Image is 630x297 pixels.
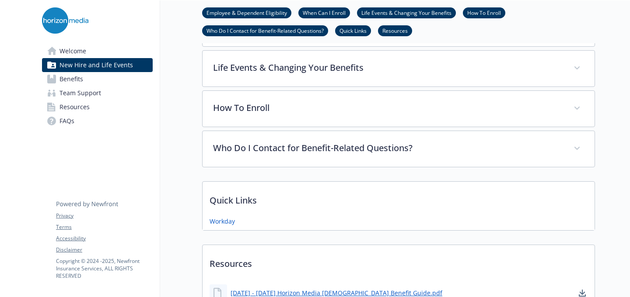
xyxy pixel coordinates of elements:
a: Resources [378,26,412,35]
a: How To Enroll [463,8,505,17]
div: Who Do I Contact for Benefit-Related Questions? [203,131,595,167]
span: Team Support [59,86,101,100]
a: Benefits [42,72,153,86]
a: New Hire and Life Events [42,58,153,72]
span: FAQs [59,114,74,128]
p: Resources [203,245,595,277]
a: Employee & Dependent Eligibility [202,8,291,17]
a: Welcome [42,44,153,58]
a: Workday [210,217,235,226]
p: How To Enroll [213,101,563,114]
span: Resources [59,100,90,114]
span: New Hire and Life Events [59,58,133,72]
a: Privacy [56,212,152,220]
p: Who Do I Contact for Benefit-Related Questions? [213,142,563,155]
a: Life Events & Changing Your Benefits [357,8,456,17]
a: Who Do I Contact for Benefit-Related Questions? [202,26,328,35]
a: Team Support [42,86,153,100]
a: Quick Links [335,26,371,35]
p: Copyright © 2024 - 2025 , Newfront Insurance Services, ALL RIGHTS RESERVED [56,257,152,280]
a: When Can I Enroll [298,8,350,17]
a: Disclaimer [56,246,152,254]
a: Terms [56,223,152,231]
div: How To Enroll [203,91,595,127]
a: Accessibility [56,235,152,242]
a: Resources [42,100,153,114]
span: Benefits [59,72,83,86]
div: Life Events & Changing Your Benefits [203,51,595,86]
span: Welcome [59,44,86,58]
a: FAQs [42,114,153,128]
p: Quick Links [203,182,595,214]
p: Life Events & Changing Your Benefits [213,61,563,74]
